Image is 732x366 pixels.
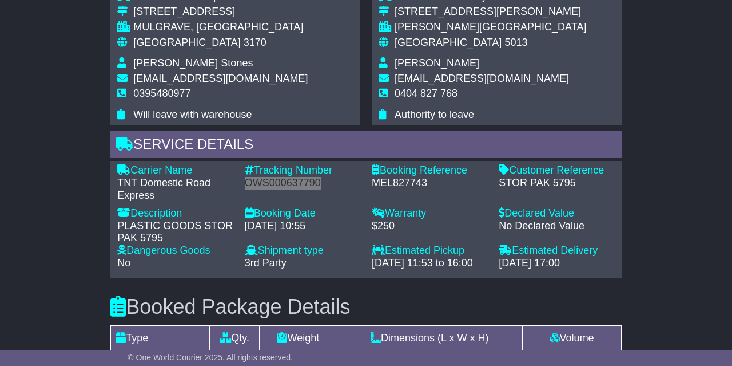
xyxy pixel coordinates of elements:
div: [STREET_ADDRESS][PERSON_NAME] [395,6,600,18]
div: [PERSON_NAME][GEOGRAPHIC_DATA] [395,21,600,34]
div: Warranty [372,207,487,220]
td: Dimensions (L x W x H) [337,325,522,351]
div: $250 [372,220,487,233]
div: PLASTIC GOODS STOR PAK 5795 [117,220,233,245]
span: [PERSON_NAME] [395,57,479,69]
div: Shipment type [245,245,360,257]
div: TNT Domestic Road Express [117,177,233,202]
div: Tracking Number [245,164,360,177]
span: No [117,257,130,269]
div: Description [117,207,233,220]
div: Carrier Name [117,164,233,177]
span: 3rd Party [245,257,287,269]
span: Will leave with warehouse [133,109,252,120]
td: Qty. [210,325,260,351]
h3: Booked Package Details [110,296,621,318]
span: 5013 [504,37,527,48]
div: Service Details [110,131,621,162]
span: Authority to leave [395,109,474,120]
span: [EMAIL_ADDRESS][DOMAIN_NAME] [395,73,569,84]
div: No Declared Value [499,220,614,233]
div: STOR PAK 5795 [499,177,614,190]
div: MULGRAVE, [GEOGRAPHIC_DATA] [133,21,308,34]
div: OWS000637790 [245,177,360,190]
div: Estimated Delivery [499,245,614,257]
span: 0395480977 [133,88,190,99]
span: [GEOGRAPHIC_DATA] [133,37,240,48]
div: [DATE] 11:53 to 16:00 [372,257,487,270]
td: Type [111,325,210,351]
span: [GEOGRAPHIC_DATA] [395,37,502,48]
td: Volume [522,325,621,351]
span: [PERSON_NAME] Stones [133,57,253,69]
span: [EMAIL_ADDRESS][DOMAIN_NAME] [133,73,308,84]
span: 3170 [244,37,266,48]
span: 0404 827 768 [395,88,457,99]
div: [STREET_ADDRESS] [133,6,308,18]
div: MEL827743 [372,177,487,190]
div: Dangerous Goods [117,245,233,257]
div: Declared Value [499,207,614,220]
span: © One World Courier 2025. All rights reserved. [128,353,293,362]
td: Weight [259,325,337,351]
div: Booking Date [245,207,360,220]
div: Customer Reference [499,164,614,177]
div: Estimated Pickup [372,245,487,257]
div: [DATE] 10:55 [245,220,360,233]
div: [DATE] 17:00 [499,257,614,270]
div: Booking Reference [372,164,487,177]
